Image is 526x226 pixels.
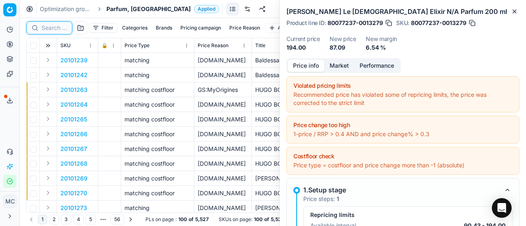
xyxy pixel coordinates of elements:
[198,130,248,138] div: [DOMAIN_NAME]
[43,84,53,94] button: Expand
[265,23,303,33] button: Add filter
[60,189,87,197] button: 20101270
[60,86,88,94] button: 20101263
[43,55,53,65] button: Expand
[189,216,194,223] strong: of
[125,189,191,197] div: matching costfloor
[85,215,96,224] button: 5
[254,216,263,223] strong: 100
[366,36,397,42] dt: New margin
[89,23,117,33] button: Filter
[366,43,397,52] dd: 6.54 %
[60,145,87,153] button: 20101267
[43,99,53,109] button: Expand
[310,211,492,219] div: Repricing limits
[286,20,326,26] span: Product line ID :
[198,204,248,212] div: [DOMAIN_NAME]
[43,188,53,198] button: Expand
[125,204,191,212] div: matching
[40,5,92,13] a: Optimization groups
[293,82,512,90] div: Violated pricing limits
[255,56,479,64] p: Baldessarini Classic N/A Eau de Cologne 75 ml
[293,161,512,169] div: Price type = costfloor and price change more than -1 (absolute)
[255,174,479,183] p: [PERSON_NAME] Boss Bottled N/A Deodorant Stick 75 ml
[492,198,512,218] div: Open Intercom Messenger
[60,174,88,183] button: 20101269
[303,185,499,195] div: 1.Setup stage
[194,5,219,13] span: Applied
[125,115,191,123] div: matching costfloor
[293,152,512,160] div: Costfloor check
[43,70,53,80] button: Expand
[60,204,87,212] button: 20101273
[255,145,479,153] p: HUGO BOSS Boss Bottled N/A After Shave Lotion 100 ml
[43,203,53,212] button: Expand
[125,42,150,49] span: Price Type
[198,100,248,109] div: [DOMAIN_NAME]
[60,42,71,49] span: SKU
[60,100,88,109] button: 20101264
[177,23,224,33] button: Pricing campaign
[43,173,53,183] button: Expand
[411,19,466,27] span: 80077237-0013279
[264,216,269,223] strong: of
[198,115,248,123] div: [DOMAIN_NAME]
[3,195,16,208] button: MC
[255,100,479,109] p: HUGO BOSS Boss Bottled N/A Eau de Toilette 100 ml
[126,215,136,224] button: Go to next page
[119,23,151,33] button: Categories
[337,195,339,202] strong: 1
[125,56,191,64] div: matching
[38,215,47,224] button: 1
[26,214,136,225] nav: pagination
[73,215,84,224] button: 4
[43,41,53,50] button: Expand all
[43,158,53,168] button: Expand
[125,174,191,183] div: matching costfloor
[198,145,248,153] div: [DOMAIN_NAME]
[286,7,519,16] h2: [PERSON_NAME] Le [DEMOGRAPHIC_DATA] Elixir N/A Parfum 200 ml
[255,71,479,79] p: Baldessarini Classic N/A Deodorant Stick 75 ml
[219,216,252,223] span: SKUs on page :
[198,174,248,183] div: [DOMAIN_NAME]
[198,42,228,49] span: Price Reason
[255,160,479,168] p: HUGO BOSS Boss Bottled N/A After Shave Balsam 75 ml
[293,121,512,129] div: Price change too high
[226,23,263,33] button: Price Reason
[106,5,191,13] span: Parfum, [GEOGRAPHIC_DATA]
[60,56,88,64] button: 20101239
[60,160,88,168] button: 20101268
[125,71,191,79] div: matching
[255,115,479,123] p: HUGO BOSS Boss Bottled N/A Eau de Toilette 200 ml
[293,130,512,138] div: 1-price / RRP > 0.4 AND and price change% > 0.3
[125,130,191,138] div: matching costfloor
[255,42,265,49] span: Title
[145,216,174,223] span: PLs on page
[271,216,284,223] strong: 5,527
[43,144,53,153] button: Expand
[145,216,209,223] div: :
[60,130,88,138] p: 20101266
[61,215,72,224] button: 3
[40,5,219,13] nav: breadcrumb
[255,204,479,212] p: [PERSON_NAME] Boss Bottled Night Eau de Toilette 100 ml
[288,60,324,72] button: Price info
[255,130,479,138] p: HUGO BOSS Boss Bottled N/A After Shave Lotion 50 ml
[330,36,356,42] dt: New price
[354,60,399,72] button: Performance
[49,215,59,224] button: 2
[195,216,209,223] strong: 5,527
[328,19,383,27] span: 80077237-0013279
[43,129,53,139] button: Expand
[60,115,87,123] button: 20101265
[293,91,512,107] div: Recommended price has violated some of repricing limits, the price was corrected to the strict limit
[286,36,320,42] dt: Current price
[42,24,67,32] input: Search by SKU or title
[43,114,53,124] button: Expand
